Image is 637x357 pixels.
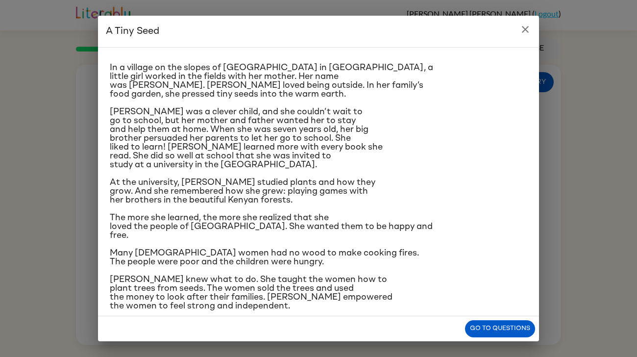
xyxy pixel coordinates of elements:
span: In a village on the slopes of [GEOGRAPHIC_DATA] in [GEOGRAPHIC_DATA], a little girl worked in the... [110,63,433,99]
span: At the university, [PERSON_NAME] studied plants and how they grow. And she remembered how she gre... [110,178,375,204]
span: [PERSON_NAME] knew what to do. She taught the women how to plant trees from seeds. The women sold... [110,275,392,310]
button: close [515,20,535,39]
span: The more she learned, the more she realized that she loved the people of [GEOGRAPHIC_DATA]. She w... [110,213,433,240]
span: [PERSON_NAME] was a clever child, and she couldn’t wait to go to school, but her mother and fathe... [110,107,383,169]
span: Many [DEMOGRAPHIC_DATA] women had no wood to make cooking fires. The people were poor and the chi... [110,249,419,266]
h2: A Tiny Seed [98,16,539,47]
button: Go to questions [465,320,535,337]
